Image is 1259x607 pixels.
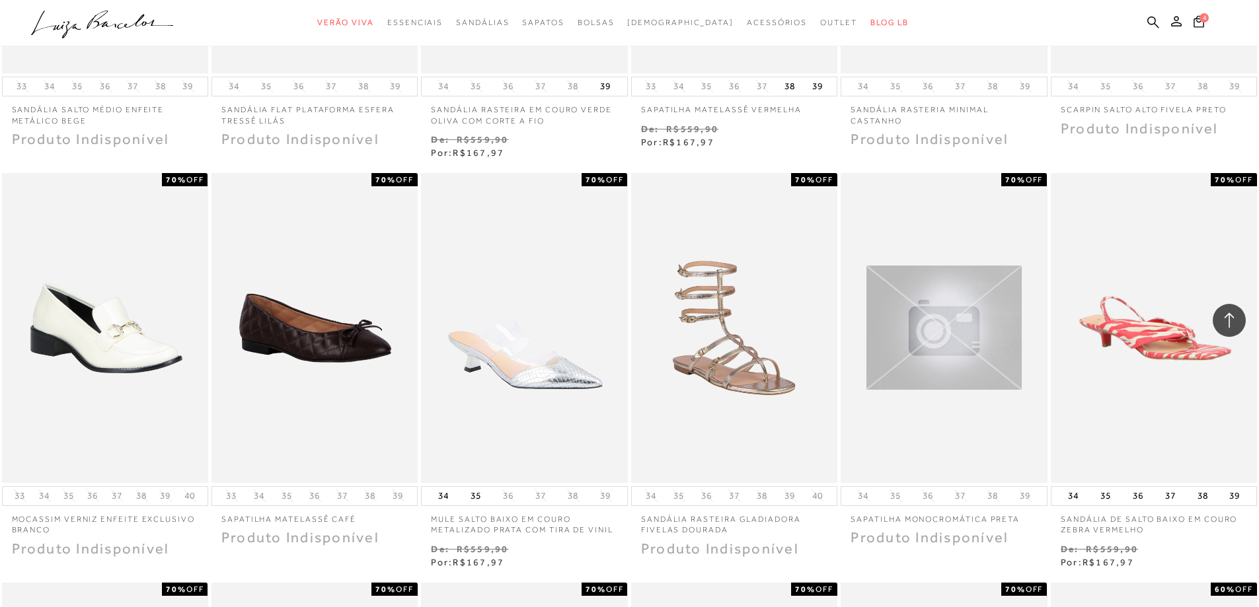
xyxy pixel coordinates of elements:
[866,266,1022,390] a: Sapatilha monocromática preta
[870,18,909,27] span: BLOG LB
[305,489,324,502] button: 36
[1083,557,1134,567] span: R$167,97
[1200,13,1209,22] span: 4
[725,489,744,502] button: 37
[457,544,509,554] small: R$559,90
[1064,80,1083,92] button: 34
[186,175,204,184] span: OFF
[851,529,1009,546] span: Produto Indisponível
[1190,15,1208,32] button: 4
[1061,544,1079,554] small: De:
[389,489,407,502] button: 39
[1086,544,1138,554] small: R$559,90
[841,96,1047,127] a: SANDÁLIA RASTERIA MINIMAL CASTANHO
[387,11,443,35] a: categoryNavScreenReaderText
[431,147,504,158] span: Por:
[1215,585,1235,594] strong: 60%
[1194,487,1212,505] button: 38
[1052,175,1256,481] img: SANDÁLIA DE SALTO BAIXO EM COURO ZEBRA VERMELHO
[12,131,170,147] span: Produto Indisponível
[586,585,606,594] strong: 70%
[68,80,87,92] button: 35
[421,96,627,127] a: SANDÁLIA RASTEIRA EM COURO VERDE OLIVA COM CORTE A FIO
[166,585,186,594] strong: 70%
[1096,487,1115,505] button: 35
[96,80,114,92] button: 36
[156,489,174,502] button: 39
[1235,585,1253,594] span: OFF
[642,489,660,502] button: 34
[434,487,453,505] button: 34
[564,80,582,92] button: 38
[2,506,208,536] a: MOCASSIM VERNIZ ENFEITE EXCLUSIVO BRANCO
[841,506,1047,525] a: Sapatilha monocromática preta
[13,80,31,92] button: 33
[257,80,276,92] button: 35
[596,489,615,502] button: 39
[333,489,352,502] button: 37
[278,489,296,502] button: 35
[375,175,396,184] strong: 70%
[531,80,550,92] button: 37
[854,80,872,92] button: 34
[747,11,807,35] a: categoryNavScreenReaderText
[2,96,208,127] a: Sandália salto médio enfeite metálico bege
[457,134,509,145] small: R$559,90
[1005,175,1026,184] strong: 70%
[1096,80,1115,92] button: 35
[1061,120,1219,137] span: Produto Indisponível
[453,557,504,567] span: R$167,97
[1161,487,1180,505] button: 37
[669,80,688,92] button: 34
[1064,487,1083,505] button: 34
[83,489,102,502] button: 36
[453,147,504,158] span: R$167,97
[1235,175,1253,184] span: OFF
[522,11,564,35] a: categoryNavScreenReaderText
[456,18,509,27] span: Sandálias
[434,80,453,92] button: 34
[467,487,485,505] button: 35
[919,489,937,502] button: 36
[631,96,837,116] p: sapatilha matelassê vermelha
[1225,80,1244,92] button: 39
[225,80,243,92] button: 34
[375,585,396,594] strong: 70%
[725,80,744,92] button: 36
[456,11,509,35] a: categoryNavScreenReaderText
[431,134,449,145] small: De:
[1026,585,1044,594] span: OFF
[663,137,714,147] span: R$167,97
[211,96,418,127] a: Sandália flat plataforma esfera tressê lilás
[317,11,374,35] a: categoryNavScreenReaderText
[816,585,833,594] span: OFF
[1051,96,1257,116] p: SCARPIN SALTO ALTO FIVELA PRETO
[851,131,1009,147] span: Produto Indisponível
[578,11,615,35] a: categoryNavScreenReaderText
[222,489,241,502] button: 33
[1129,80,1147,92] button: 36
[531,489,550,502] button: 37
[387,18,443,27] span: Essenciais
[596,77,615,96] button: 39
[361,489,379,502] button: 38
[951,489,970,502] button: 37
[213,175,416,481] img: sapatilha matelassê café
[632,175,836,481] a: Sandália rasteira gladiadora fivelas dourada
[641,540,799,557] span: Produto Indisponível
[1194,80,1212,92] button: 38
[983,489,1002,502] button: 38
[578,18,615,27] span: Bolsas
[1061,557,1134,567] span: Por:
[1026,175,1044,184] span: OFF
[151,80,170,92] button: 38
[250,489,268,502] button: 34
[747,18,807,27] span: Acessórios
[951,80,970,92] button: 37
[697,489,716,502] button: 36
[1005,585,1026,594] strong: 70%
[631,506,837,536] a: Sandália rasteira gladiadora fivelas dourada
